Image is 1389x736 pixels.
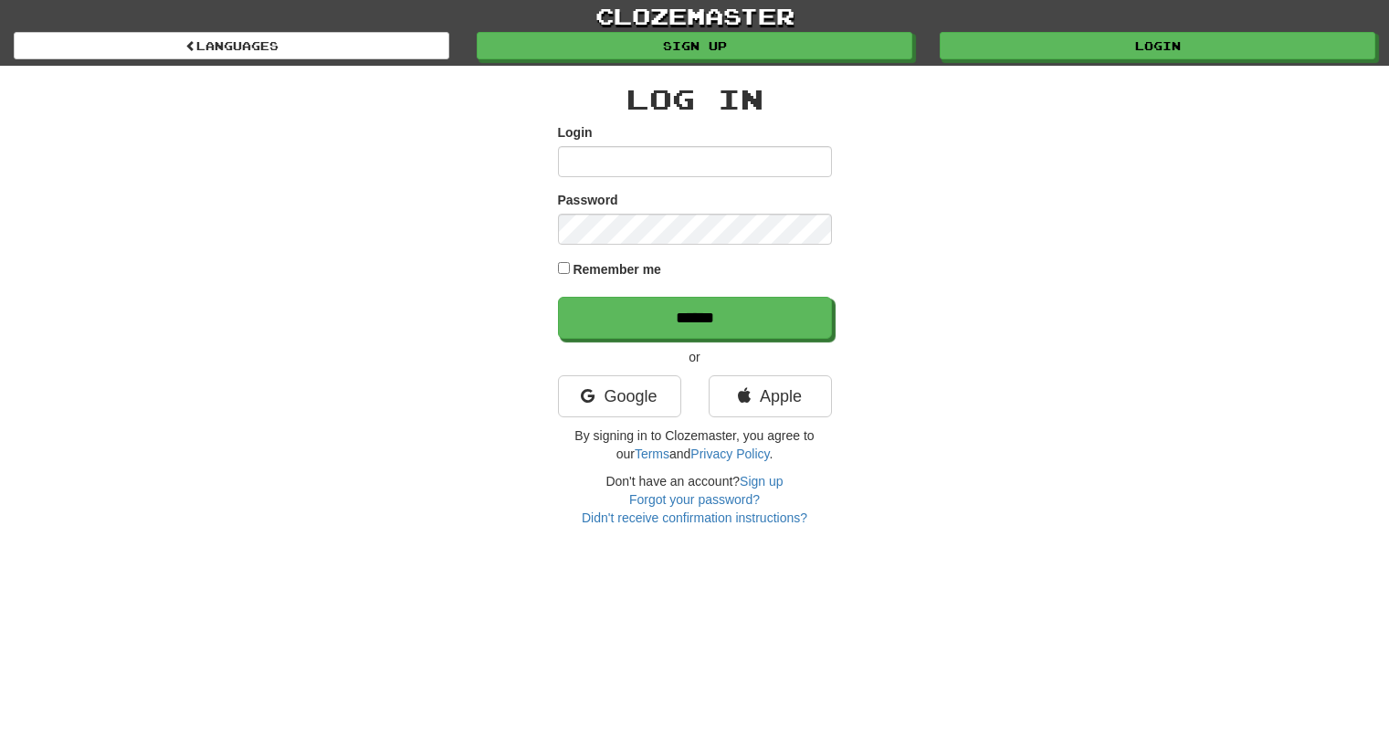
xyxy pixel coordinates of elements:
label: Remember me [573,260,661,279]
a: Sign up [477,32,912,59]
a: Didn't receive confirmation instructions? [582,510,807,525]
a: Forgot your password? [629,492,760,507]
a: Privacy Policy [690,447,769,461]
p: or [558,348,832,366]
a: Sign up [740,474,783,489]
h2: Log In [558,84,832,114]
a: Google [558,375,681,417]
a: Terms [635,447,669,461]
a: Login [940,32,1375,59]
label: Login [558,123,593,142]
a: Apple [709,375,832,417]
div: Don't have an account? [558,472,832,527]
a: Languages [14,32,449,59]
label: Password [558,191,618,209]
p: By signing in to Clozemaster, you agree to our and . [558,426,832,463]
